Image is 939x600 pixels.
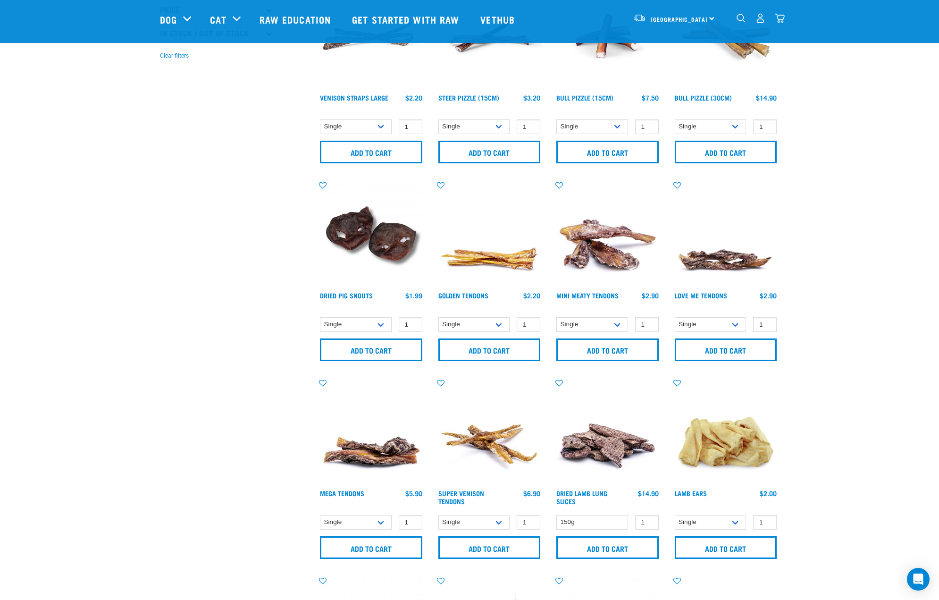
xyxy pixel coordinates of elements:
input: Add to cart [675,141,777,163]
input: Add to cart [675,536,777,559]
img: 1293 Golden Tendons 01 [436,180,543,287]
input: 1 [399,119,422,134]
img: IMG 9990 [318,180,425,287]
a: Venison Straps Large [320,96,388,99]
a: Mega Tendons [320,491,364,495]
input: 1 [635,119,659,134]
a: Steer Pizzle (15cm) [438,96,499,99]
div: $5.90 [405,490,422,497]
input: 1 [399,515,422,530]
a: Super Venison Tendons [438,491,484,502]
input: Add to cart [320,141,422,163]
input: Add to cart [556,141,659,163]
div: $2.00 [760,490,777,497]
div: $2.20 [405,94,422,101]
input: Add to cart [320,536,422,559]
input: 1 [753,317,777,332]
div: $14.90 [756,94,777,101]
input: 1 [753,119,777,134]
a: Cat [210,12,226,26]
div: $2.90 [642,292,659,299]
input: 1 [517,119,540,134]
div: $2.20 [523,292,540,299]
input: 1 [517,317,540,332]
input: 1 [635,515,659,530]
a: Dog [160,12,177,26]
img: home-icon@2x.png [775,13,785,23]
input: Add to cart [556,338,659,361]
input: 1 [753,515,777,530]
input: 1 [517,515,540,530]
img: home-icon-1@2x.png [737,14,746,23]
input: 1 [635,317,659,332]
img: 1303 Lamb Lung Slices 01 [554,378,661,485]
img: user.png [755,13,765,23]
div: $14.90 [638,490,659,497]
input: Add to cart [438,338,541,361]
a: Bull Pizzle (15cm) [556,96,613,99]
div: Open Intercom Messenger [907,568,930,591]
a: Dried Pig Snouts [320,294,373,297]
img: Pile Of Lamb Ears Treat For Pets [672,378,780,485]
button: Clear filters [160,51,189,60]
a: Get started with Raw [343,0,471,38]
div: $2.90 [760,292,777,299]
a: Mini Meaty Tendons [556,294,619,297]
span: [GEOGRAPHIC_DATA] [651,17,708,21]
a: Golden Tendons [438,294,488,297]
input: Add to cart [438,536,541,559]
img: 1289 Mini Tendons 01 [554,180,661,287]
a: Dried Lamb Lung Slices [556,491,607,502]
img: 1286 Super Tendons 01 [436,378,543,485]
img: Pile Of Love Tendons For Pets [672,180,780,287]
a: Lamb Ears [675,491,707,495]
input: Add to cart [556,536,659,559]
div: $3.20 [523,94,540,101]
a: Bull Pizzle (30cm) [675,96,732,99]
div: $1.99 [405,292,422,299]
input: Add to cart [320,338,422,361]
input: Add to cart [438,141,541,163]
input: 1 [399,317,422,332]
div: $6.90 [523,490,540,497]
div: $7.50 [642,94,659,101]
a: Raw Education [250,0,343,38]
img: 1295 Mega Tendons 01 [318,378,425,485]
a: Love Me Tendons [675,294,727,297]
a: Vethub [471,0,527,38]
img: van-moving.png [633,14,646,22]
input: Add to cart [675,338,777,361]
